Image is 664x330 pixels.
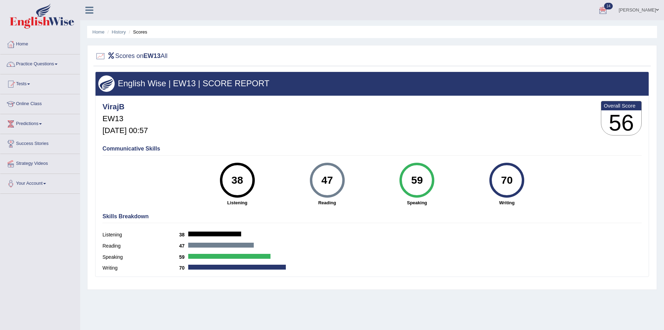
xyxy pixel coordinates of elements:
a: Online Class [0,94,80,112]
b: 59 [179,254,188,260]
b: 70 [179,265,188,271]
h4: Skills Breakdown [102,213,642,220]
b: Overall Score [604,103,639,109]
b: 47 [179,243,188,249]
h2: Scores on All [95,51,168,61]
label: Listening [102,231,179,239]
strong: Listening [196,199,279,206]
h4: Communicative Skills [102,146,642,152]
b: 38 [179,232,188,237]
a: Success Stories [0,134,80,152]
a: Predictions [0,114,80,132]
div: 38 [224,166,250,195]
img: wings.png [98,75,115,92]
label: Speaking [102,254,179,261]
label: Reading [102,242,179,250]
a: Your Account [0,174,80,191]
div: 47 [314,166,340,195]
a: Home [92,29,105,35]
h3: English Wise | EW13 | SCORE REPORT [98,79,646,88]
span: 14 [604,3,613,9]
a: History [112,29,126,35]
h5: [DATE] 00:57 [102,126,148,135]
a: Home [0,35,80,52]
a: Tests [0,74,80,92]
div: 70 [494,166,520,195]
h3: 56 [601,110,641,135]
strong: Reading [286,199,369,206]
li: Scores [127,29,147,35]
a: Practice Questions [0,54,80,72]
a: Strategy Videos [0,154,80,171]
div: 59 [404,166,430,195]
h5: EW13 [102,115,148,123]
h4: VirajB [102,103,148,111]
strong: Writing [465,199,548,206]
b: EW13 [144,52,161,59]
label: Writing [102,264,179,272]
strong: Speaking [375,199,458,206]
